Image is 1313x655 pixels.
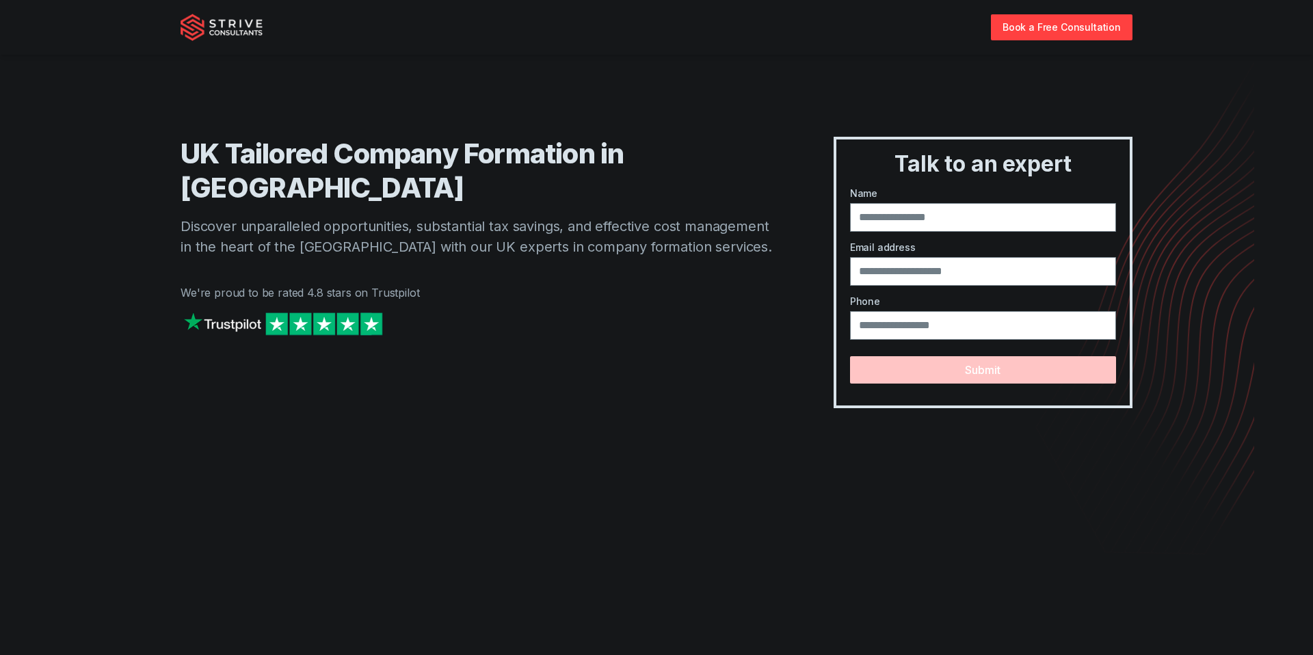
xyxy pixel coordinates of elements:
button: Submit [850,356,1116,384]
a: Book a Free Consultation [991,14,1132,40]
img: Strive Consultants [181,14,263,41]
h1: UK Tailored Company Formation in [GEOGRAPHIC_DATA] [181,137,779,205]
label: Email address [850,240,1116,254]
label: Phone [850,294,1116,308]
p: We're proud to be rated 4.8 stars on Trustpilot [181,284,779,301]
p: Discover unparalleled opportunities, substantial tax savings, and effective cost management in th... [181,216,779,257]
h3: Talk to an expert [842,150,1124,178]
label: Name [850,186,1116,200]
img: Strive on Trustpilot [181,309,386,338]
